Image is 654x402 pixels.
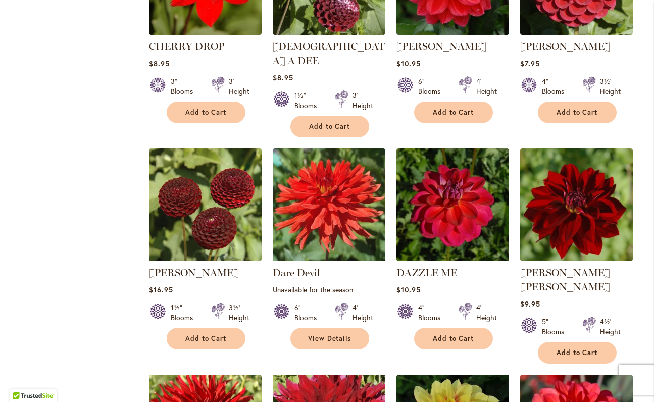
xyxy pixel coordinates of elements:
[418,303,446,323] div: 4" Blooms
[171,303,199,323] div: 1½" Blooms
[149,59,170,68] span: $8.95
[520,267,610,293] a: [PERSON_NAME] [PERSON_NAME]
[353,303,373,323] div: 4' Height
[149,267,239,279] a: [PERSON_NAME]
[273,267,320,279] a: Dare Devil
[8,366,36,394] iframe: Launch Accessibility Center
[273,148,385,261] img: Dare Devil
[290,328,369,349] a: View Details
[396,254,509,263] a: DAZZLE ME
[433,108,474,117] span: Add to Cart
[273,254,385,263] a: Dare Devil
[414,328,493,349] button: Add to Cart
[476,303,497,323] div: 4' Height
[149,27,262,37] a: CHERRY DROP
[538,342,617,364] button: Add to Cart
[538,102,617,123] button: Add to Cart
[273,40,385,67] a: [DEMOGRAPHIC_DATA] A DEE
[520,40,610,53] a: [PERSON_NAME]
[167,102,245,123] button: Add to Cart
[476,76,497,96] div: 4' Height
[229,76,249,96] div: 3' Height
[185,334,227,343] span: Add to Cart
[290,116,369,137] button: Add to Cart
[557,348,598,357] span: Add to Cart
[185,108,227,117] span: Add to Cart
[542,76,570,96] div: 4" Blooms
[542,317,570,337] div: 5" Blooms
[229,303,249,323] div: 3½' Height
[294,303,323,323] div: 6" Blooms
[353,90,373,111] div: 3' Height
[396,267,457,279] a: DAZZLE ME
[520,27,633,37] a: CORNEL
[418,76,446,96] div: 6" Blooms
[433,334,474,343] span: Add to Cart
[520,148,633,261] img: DEBORA RENAE
[149,40,224,53] a: CHERRY DROP
[171,76,199,96] div: 3" Blooms
[396,148,509,261] img: DAZZLE ME
[273,27,385,37] a: CHICK A DEE
[600,317,621,337] div: 4½' Height
[396,59,421,68] span: $10.95
[149,285,173,294] span: $16.95
[308,334,351,343] span: View Details
[167,328,245,349] button: Add to Cart
[149,148,262,261] img: CROSSFIELD EBONY
[600,76,621,96] div: 3½' Height
[414,102,493,123] button: Add to Cart
[396,285,421,294] span: $10.95
[520,254,633,263] a: DEBORA RENAE
[149,254,262,263] a: CROSSFIELD EBONY
[396,27,509,37] a: COOPER BLAINE
[273,285,385,294] p: Unavailable for the season
[557,108,598,117] span: Add to Cart
[396,40,486,53] a: [PERSON_NAME]
[309,122,350,131] span: Add to Cart
[294,90,323,111] div: 1½" Blooms
[520,299,540,309] span: $9.95
[273,73,293,82] span: $8.95
[520,59,540,68] span: $7.95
